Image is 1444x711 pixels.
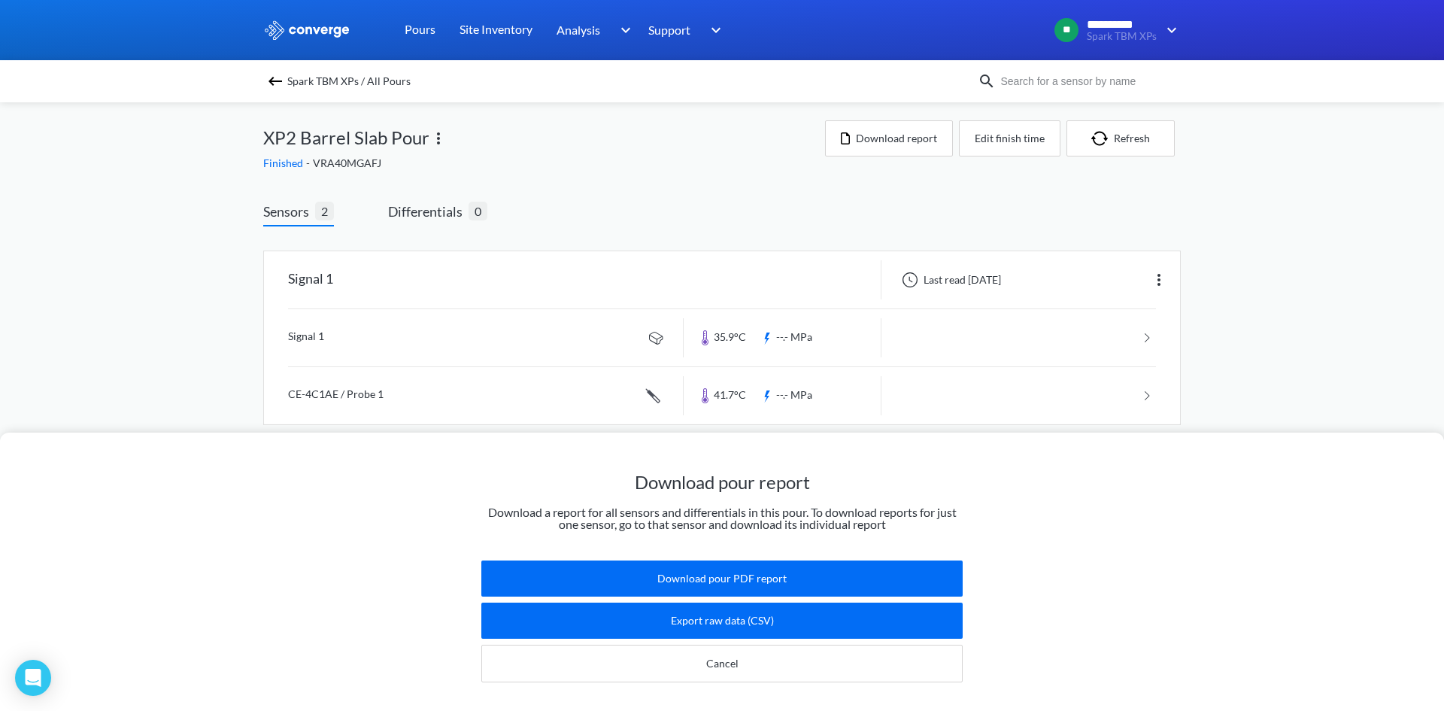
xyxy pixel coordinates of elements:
[263,20,350,40] img: logo_ewhite.svg
[701,21,725,39] img: downArrow.svg
[557,20,600,39] span: Analysis
[611,21,635,39] img: downArrow.svg
[996,73,1178,90] input: Search for a sensor by name
[266,72,284,90] img: backspace.svg
[481,645,963,682] button: Cancel
[481,603,963,639] button: Export raw data (CSV)
[481,470,963,494] h1: Download pour report
[481,506,963,530] p: Download a report for all sensors and differentials in this pour. To download reports for just on...
[978,72,996,90] img: icon-search.svg
[1157,21,1181,39] img: downArrow.svg
[287,71,411,92] span: Spark TBM XPs / All Pours
[648,20,690,39] span: Support
[15,660,51,696] div: Open Intercom Messenger
[481,561,963,597] button: Download pour PDF report
[1087,31,1157,42] span: Spark TBM XPs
